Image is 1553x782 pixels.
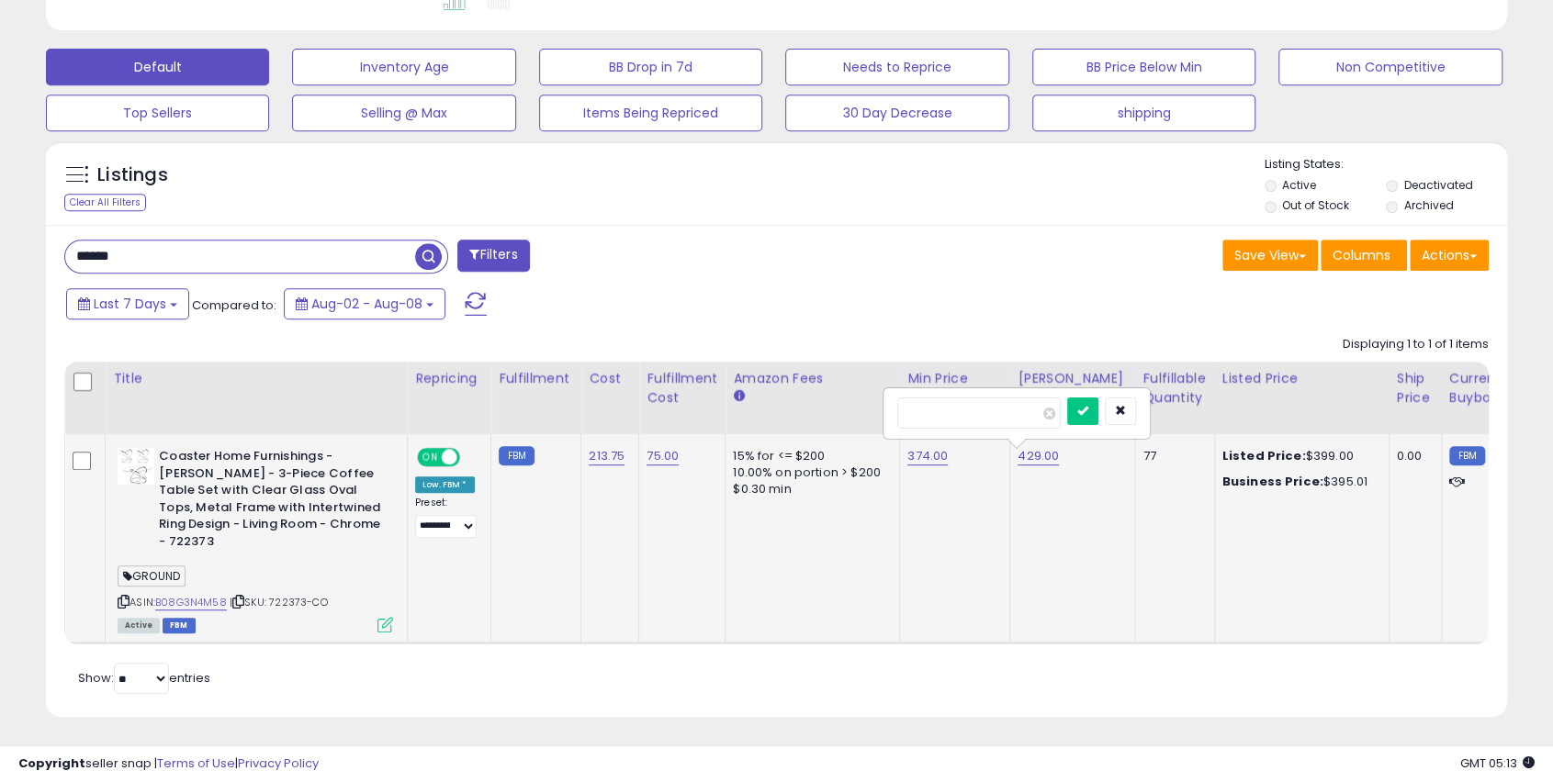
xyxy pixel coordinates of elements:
a: Terms of Use [157,754,235,772]
button: Last 7 Days [66,288,189,319]
button: Filters [457,240,529,272]
small: Amazon Fees. [733,388,744,405]
div: $0.30 min [733,481,885,497]
div: Low. FBM * [415,476,475,493]
button: shipping [1032,95,1255,131]
h5: Listings [97,162,168,188]
div: Ship Price [1397,369,1434,408]
button: 30 Day Decrease [785,95,1008,131]
span: Columns [1333,246,1390,264]
div: 10.00% on portion > $200 [733,464,885,481]
a: 429.00 [1018,447,1059,465]
div: Displaying 1 to 1 of 1 items [1343,336,1489,353]
div: Title [113,369,400,388]
div: [PERSON_NAME] [1018,369,1127,388]
span: OFF [457,450,487,465]
b: Coaster Home Furnishings - [PERSON_NAME] - 3-Piece Coffee Table Set with Clear Glass Oval Tops, M... [159,448,382,554]
button: Default [46,49,269,85]
button: Aug-02 - Aug-08 [284,288,445,319]
div: Fulfillable Quantity [1142,369,1206,408]
button: BB Drop in 7d [539,49,762,85]
div: Listed Price [1222,369,1381,388]
label: Archived [1404,197,1454,213]
div: 15% for <= $200 [733,448,885,464]
span: Last 7 Days [94,295,166,313]
div: Fulfillment Cost [647,369,717,408]
button: Non Competitive [1278,49,1502,85]
div: Current Buybox Price [1449,369,1544,408]
span: Show: entries [78,669,210,687]
a: Privacy Policy [238,754,319,772]
div: 77 [1142,448,1199,464]
button: Save View [1222,240,1318,271]
div: Min Price [907,369,1002,388]
div: Cost [589,369,631,388]
button: Columns [1321,240,1407,271]
div: Repricing [415,369,483,388]
button: Items Being Repriced [539,95,762,131]
a: 75.00 [647,447,679,465]
div: $399.00 [1222,448,1375,464]
button: Needs to Reprice [785,49,1008,85]
a: 213.75 [589,447,625,465]
button: Actions [1410,240,1489,271]
b: Business Price: [1222,473,1323,490]
span: Compared to: [192,296,276,314]
div: 0.00 [1397,448,1427,464]
div: Amazon Fees [733,369,892,388]
strong: Copyright [18,754,85,772]
div: ASIN: [118,448,393,631]
span: | SKU: 722373-CO [230,595,328,609]
small: FBM [1449,446,1485,465]
span: ON [419,450,442,465]
span: All listings currently available for purchase on Amazon [118,618,160,633]
b: Listed Price: [1222,447,1306,464]
button: BB Price Below Min [1032,49,1255,85]
span: 2025-08-16 05:13 GMT [1460,754,1535,772]
img: 414UEtcOEeL._SL40_.jpg [118,448,154,485]
a: 374.00 [907,447,948,465]
label: Active [1282,177,1316,193]
div: seller snap | | [18,755,319,773]
button: Top Sellers [46,95,269,131]
a: B08G3N4M58 [155,595,227,610]
div: Clear All Filters [64,194,146,211]
span: GROUND [118,565,186,586]
button: Selling @ Max [292,95,515,131]
div: Fulfillment [499,369,573,388]
div: $395.01 [1222,474,1375,490]
span: FBM [163,618,196,633]
label: Deactivated [1404,177,1473,193]
label: Out of Stock [1282,197,1349,213]
p: Listing States: [1265,156,1507,173]
div: Preset: [415,497,477,538]
span: Aug-02 - Aug-08 [311,295,422,313]
small: FBM [499,446,535,465]
button: Inventory Age [292,49,515,85]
